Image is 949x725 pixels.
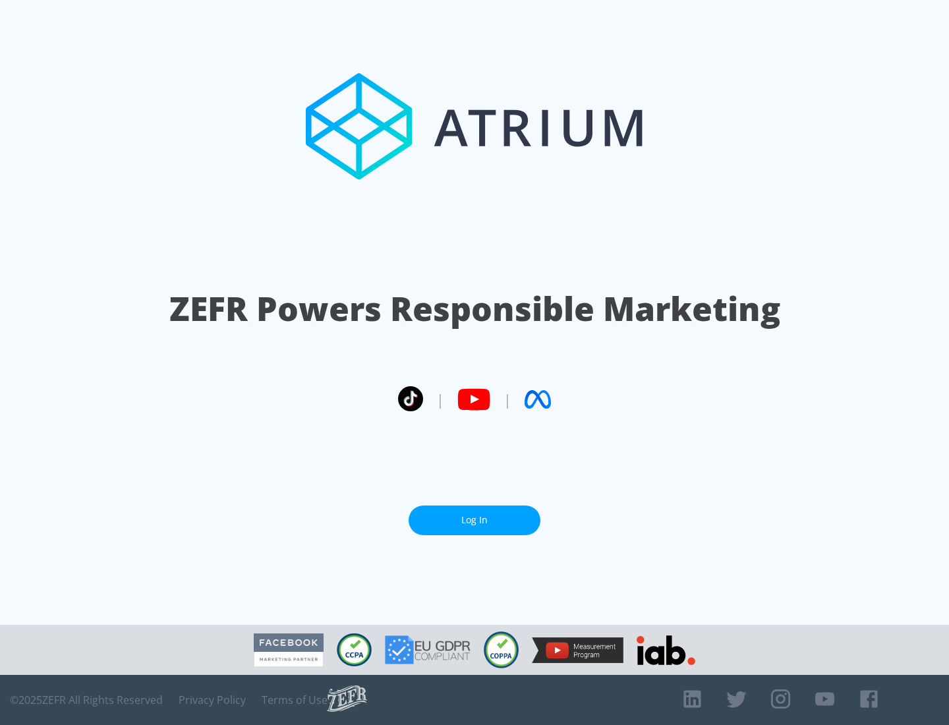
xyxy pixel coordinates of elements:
span: | [503,390,511,409]
span: | [436,390,444,409]
img: IAB [637,635,695,665]
img: CCPA Compliant [337,633,372,666]
img: Facebook Marketing Partner [254,633,324,667]
a: Privacy Policy [179,693,246,707]
img: YouTube Measurement Program [532,637,623,663]
a: Log In [409,506,540,535]
img: COPPA Compliant [484,631,519,668]
h1: ZEFR Powers Responsible Marketing [169,286,780,332]
a: Terms of Use [262,693,328,707]
span: © 2025 ZEFR All Rights Reserved [10,693,163,707]
img: GDPR Compliant [385,635,471,664]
